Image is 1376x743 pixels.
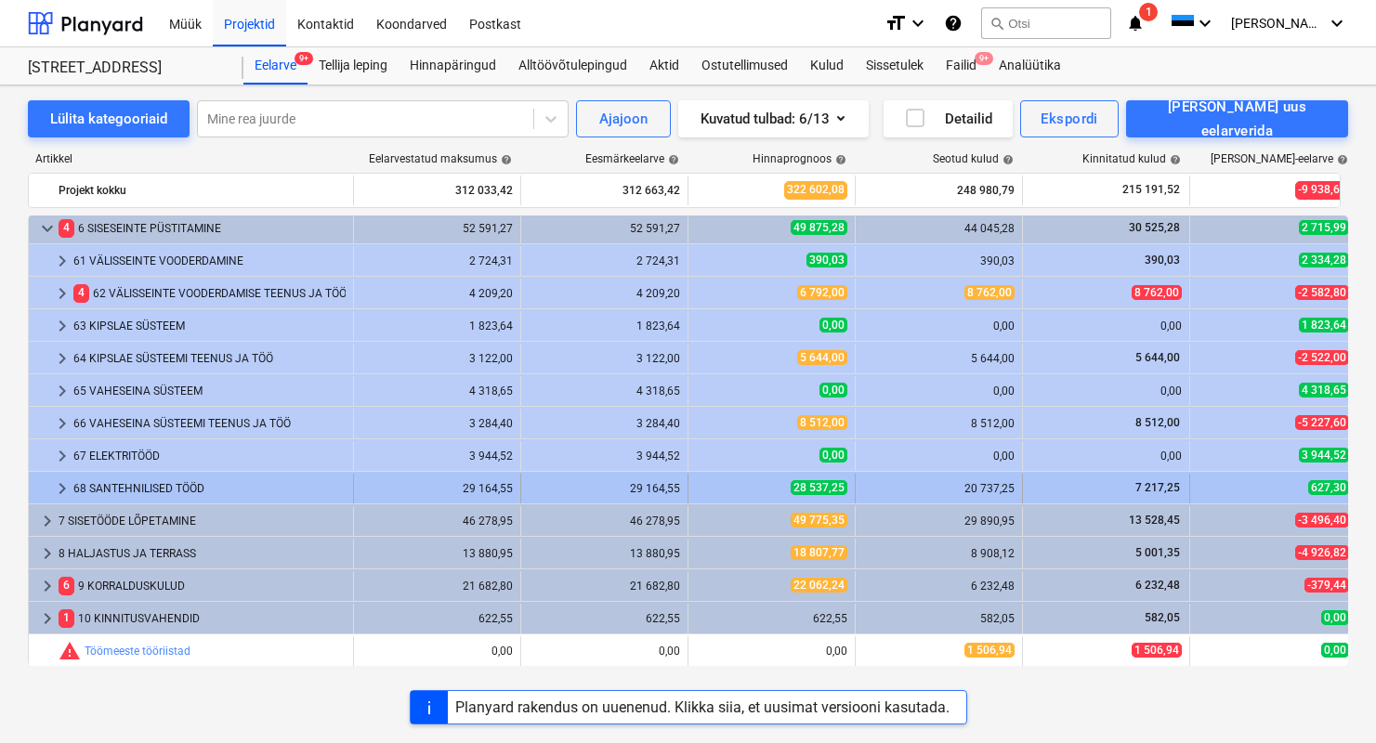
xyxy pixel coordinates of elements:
div: Sissetulek [855,47,935,85]
button: Detailid [884,100,1013,137]
a: Hinnapäringud [399,47,507,85]
div: 2 724,31 [361,254,513,267]
div: 6 SISESEINTE PÜSTITAMINE [59,214,346,243]
span: 7 217,25 [1134,481,1182,494]
span: help [1333,154,1348,165]
div: 4 209,20 [529,287,680,300]
span: 30 525,28 [1127,221,1182,234]
div: 312 033,42 [361,176,513,205]
span: 5 644,00 [1134,351,1182,364]
span: keyboard_arrow_right [51,380,73,402]
span: help [999,154,1014,165]
span: keyboard_arrow_right [51,282,73,305]
span: 2 715,99 [1299,220,1349,235]
div: [PERSON_NAME]-eelarve [1211,152,1348,165]
div: 622,55 [361,612,513,625]
div: 1 823,64 [529,319,680,332]
button: Ekspordi [1020,100,1118,137]
span: -3 496,40 [1295,513,1349,528]
a: Eelarve9+ [243,47,308,85]
a: Kulud [799,47,855,85]
div: 20 737,25 [863,482,1015,495]
div: 65 VAHESEINA SÜSTEEM [73,376,346,406]
div: 622,55 [529,612,680,625]
span: 22 062,24 [791,578,847,593]
span: 49 875,28 [791,220,847,235]
span: 1 [59,609,74,627]
span: 1 506,94 [964,643,1015,658]
span: keyboard_arrow_right [51,412,73,435]
div: Failid [935,47,988,85]
span: help [497,154,512,165]
div: Eesmärkeelarve [585,152,679,165]
div: [PERSON_NAME] uus eelarverida [1147,95,1328,144]
div: 10 KINNITUSVAHENDID [59,604,346,633]
div: 21 682,80 [529,580,680,593]
div: 0,00 [863,450,1015,463]
div: 0,00 [863,319,1015,332]
div: 46 278,95 [529,515,680,528]
div: Ajajoon [599,107,648,131]
div: 0,00 [1030,319,1182,332]
div: Eelarve [243,47,308,85]
a: Tellija leping [308,47,399,85]
div: 64 KIPSLAE SÜSTEEMI TEENUS JA TÖÖ [73,344,346,373]
div: 9 KORRALDUSKULUD [59,571,346,601]
span: -4 926,82 [1295,545,1349,560]
div: 67 ELEKTRITÖÖD [73,441,346,471]
div: 52 591,27 [361,222,513,235]
div: 63 KIPSLAE SÜSTEEM [73,311,346,341]
span: 13 528,45 [1127,514,1182,527]
span: 2 334,28 [1299,253,1349,267]
div: 8 512,00 [863,417,1015,430]
div: 68 SANTEHNILISED TÖÖD [73,474,346,503]
span: 8 512,00 [797,415,847,430]
span: 18 807,77 [791,545,847,560]
span: 6 232,48 [1134,579,1182,592]
span: 4 [73,284,89,302]
div: 390,03 [863,254,1015,267]
span: keyboard_arrow_right [36,575,59,597]
span: keyboard_arrow_right [36,542,59,565]
div: 0,00 [696,645,847,658]
span: keyboard_arrow_right [51,347,73,370]
span: help [1166,154,1181,165]
span: 28 537,25 [791,480,847,495]
span: 6 792,00 [797,285,847,300]
span: 0,00 [819,448,847,463]
div: Aktid [638,47,690,85]
a: Analüütika [988,47,1072,85]
div: 582,05 [863,612,1015,625]
div: 0,00 [1030,385,1182,398]
span: 322 602,08 [784,181,847,199]
div: 52 591,27 [529,222,680,235]
a: Ostutellimused [690,47,799,85]
div: 3 284,40 [529,417,680,430]
div: Detailid [904,107,992,131]
div: 29 164,55 [361,482,513,495]
span: keyboard_arrow_right [51,250,73,272]
div: 3 284,40 [361,417,513,430]
span: 390,03 [1143,254,1182,267]
div: 8 908,12 [863,547,1015,560]
div: 21 682,80 [361,580,513,593]
div: 3 122,00 [361,352,513,365]
span: keyboard_arrow_right [51,315,73,337]
span: 0,00 [819,318,847,332]
span: 8 512,00 [1134,416,1182,429]
div: 2 724,31 [529,254,680,267]
span: 627,30 [1308,480,1349,495]
div: 62 VÄLISSEINTE VOODERDAMISE TEENUS JA TÖÖ [73,279,346,308]
div: Planyard rakendus on uuenenud. Klikka siia, et uusimat versiooni kasutada. [455,698,950,716]
div: Hinnaprognoos [753,152,846,165]
div: 4 318,65 [529,385,680,398]
div: Kuvatud tulbad : 6/13 [701,107,846,131]
div: 29 164,55 [529,482,680,495]
div: 3 944,52 [361,450,513,463]
div: Ekspordi [1041,107,1097,131]
span: keyboard_arrow_right [51,477,73,500]
div: 13 880,95 [529,547,680,560]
